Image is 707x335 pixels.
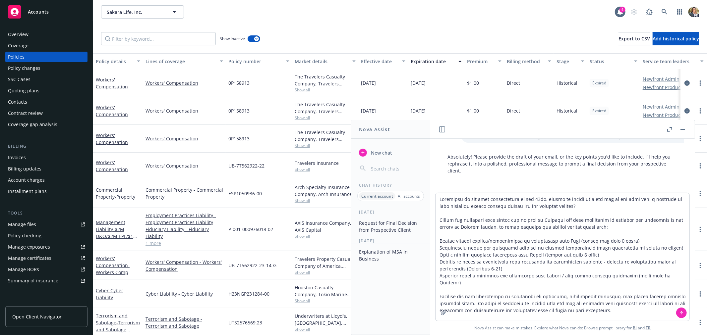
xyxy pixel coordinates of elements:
a: more [696,135,704,143]
a: Workers' Compensation [146,162,223,169]
a: circleInformation [683,79,691,87]
span: UB-7T562922-23-14-G [228,262,276,269]
span: Show all [295,326,356,332]
button: Export to CSV [619,32,650,45]
a: more [696,318,704,326]
span: Show all [295,269,356,275]
div: Houston Casualty Company, Tokio Marine HCC [295,284,356,298]
div: Coverage [8,40,29,51]
a: Workers' Compensation - Workers' Compensation [146,259,223,272]
div: The Travelers Casualty Company, Travelers Insurance [295,73,356,87]
a: Workers' Compensation [96,104,128,118]
button: Sakara Life, Inc. [101,5,184,19]
span: [DATE] [361,107,376,114]
span: ESP1050936-00 [228,190,262,197]
div: Billing method [507,58,544,65]
span: - Workers Comp [96,262,130,275]
div: Travelers Insurance [295,160,356,167]
input: Filter by keyword... [101,32,216,45]
span: 0P158913 [228,79,250,86]
span: Manage exposures [5,242,88,252]
div: Account charges [8,175,45,185]
input: Search chats [370,164,422,173]
a: Manage BORs [5,264,88,275]
a: Policies [5,52,88,62]
span: P-001-000976018-02 [228,226,273,233]
div: [DATE] [351,209,430,215]
a: 1 more [146,240,223,247]
span: Show all [295,298,356,304]
button: Add historical policy [653,32,699,45]
button: Status [587,53,640,69]
a: Cyber Liability - Cyber Liability [146,290,223,297]
button: Billing method [504,53,554,69]
a: Accounts [5,3,88,21]
a: Workers' Compensation [146,135,223,142]
span: - Cyber Liability [96,287,123,301]
a: Account charges [5,175,88,185]
a: circleInformation [683,107,691,115]
a: Workers' Compensation [96,159,128,172]
a: Switch app [673,5,686,19]
button: Explanation of MSA in Business [356,246,425,264]
div: Manage files [8,219,36,230]
div: Manage certificates [8,253,51,263]
span: [DATE] [411,79,426,86]
span: New chat [370,149,392,156]
a: SSC Cases [5,74,88,85]
div: Status [590,58,630,65]
a: Cyber [96,287,123,301]
a: Workers' Compensation [146,79,223,86]
div: Manage BORs [8,264,39,275]
div: Tools [5,210,88,216]
a: Quoting plans [5,85,88,96]
button: Effective date [358,53,408,69]
button: Policy details [93,53,143,69]
a: Workers' Compensation [96,255,130,275]
a: Invoices [5,152,88,163]
div: Contacts [8,97,27,107]
a: more [696,107,704,115]
span: Show all [295,167,356,172]
span: Show all [295,115,356,120]
p: All accounts [398,193,420,199]
div: SSC Cases [8,74,30,85]
span: Accounts [28,9,49,15]
a: Workers' Compensation [146,107,223,114]
div: Stage [557,58,577,65]
a: Coverage gap analysis [5,119,88,130]
div: Policy checking [8,230,41,241]
a: Newfront Admin [643,103,679,110]
span: Show all [295,233,356,239]
div: [DATE] [351,238,430,244]
a: Newfront Producer [643,84,685,91]
div: Market details [295,58,348,65]
span: $1.00 [467,107,479,114]
a: Contract review [5,108,88,119]
div: Installment plans [8,186,47,197]
span: - Property [115,194,135,200]
button: New chat [356,147,425,159]
span: Show all [295,87,356,93]
div: Summary of insurance [8,275,58,286]
div: Effective date [361,58,398,65]
button: Request for Final Decision from Prospective Client [356,217,425,235]
div: Manage exposures [8,242,50,252]
div: Travelers Property Casualty Company of America, Travelers Insurance [295,256,356,269]
div: Invoices [8,152,26,163]
span: Expired [592,80,606,86]
div: The Travelers Casualty Company, Travelers Insurance [295,129,356,143]
div: Expiration date [411,58,454,65]
img: photo [688,7,699,17]
div: AXIS Insurance Company, AXIS Capital [295,219,356,233]
span: Open Client Navigator [12,313,62,320]
button: Market details [292,53,358,69]
div: Quoting plans [8,85,39,96]
span: 0P158913 [228,135,250,142]
span: Show all [295,143,356,148]
button: Lines of coverage [143,53,226,69]
button: Service team leaders [640,53,706,69]
span: Add historical policy [653,35,699,42]
span: Nova Assist can make mistakes. Explore what Nova can do: Browse prompt library for and [433,321,692,335]
div: Policies [8,52,25,62]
